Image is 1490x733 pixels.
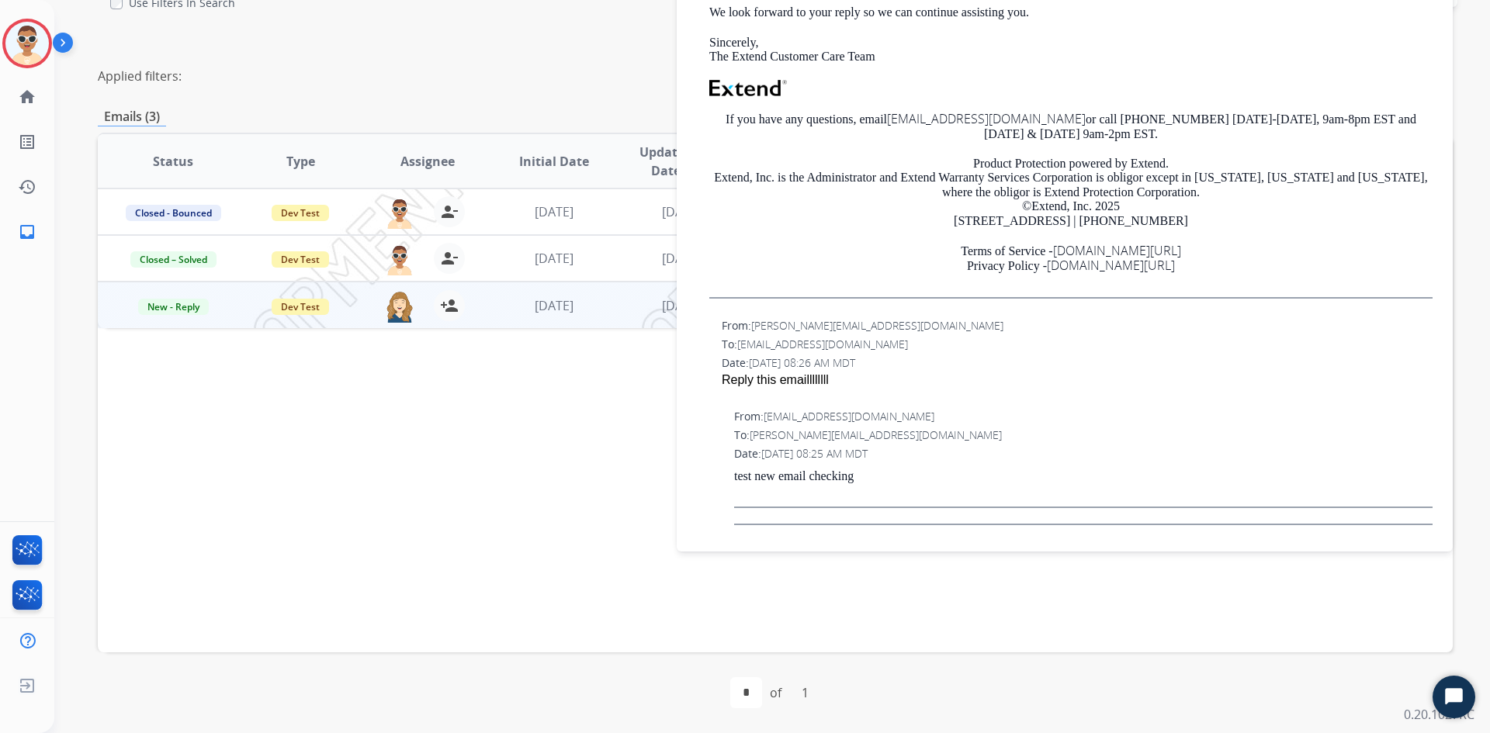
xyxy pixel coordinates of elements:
span: [DATE] [662,203,701,220]
span: Assignee [400,152,455,171]
div: 1 [789,677,821,708]
span: [DATE] [535,297,573,314]
img: agent-avatar [384,196,415,229]
img: avatar [5,22,49,65]
div: From: [722,318,1433,334]
span: Initial Date [519,152,589,171]
span: Dev Test [272,251,329,268]
mat-icon: person_remove [440,202,459,221]
mat-icon: person_add [440,296,459,315]
span: Closed – Solved [130,251,217,268]
div: Reply this emaillllllll [722,371,1433,389]
span: [DATE] [535,250,573,267]
a: [DOMAIN_NAME][URL] [1053,242,1181,259]
mat-icon: inbox [18,223,36,241]
span: Updated Date [631,143,702,180]
span: [PERSON_NAME][EMAIL_ADDRESS][DOMAIN_NAME] [751,318,1003,333]
div: of [770,683,781,702]
img: agent-avatar [384,290,415,323]
p: 0.20.1027RC [1404,705,1474,724]
span: Closed - Bounced [126,205,221,221]
mat-icon: list_alt [18,133,36,151]
img: agent-avatar [384,243,415,275]
svg: Open Chat [1443,686,1465,708]
div: Date: [722,355,1433,371]
span: [DATE] 08:26 AM MDT [749,355,855,370]
mat-icon: history [18,178,36,196]
a: [EMAIL_ADDRESS][DOMAIN_NAME] [887,110,1086,127]
span: [DATE] [662,250,701,267]
span: Dev Test [272,299,329,315]
div: From: [734,409,1433,424]
div: To: [734,427,1433,443]
p: Product Protection powered by Extend. Extend, Inc. is the Administrator and Extend Warranty Servi... [709,157,1433,228]
span: Status [153,152,193,171]
span: New - Reply [138,299,209,315]
div: Date: [734,446,1433,462]
span: [EMAIL_ADDRESS][DOMAIN_NAME] [764,409,934,424]
p: Applied filters: [98,67,182,85]
span: [PERSON_NAME][EMAIL_ADDRESS][DOMAIN_NAME] [750,427,1002,442]
span: Type [286,152,315,171]
p: Sincerely, The Extend Customer Care Team [709,36,1433,64]
span: Dev Test [272,205,329,221]
p: We look forward to your reply so we can continue assisting you. [709,5,1433,19]
p: test new email checking [734,469,1433,483]
span: [DATE] [662,297,701,314]
div: To: [722,337,1433,352]
p: If you have any questions, email or call [PHONE_NUMBER] [DATE]-[DATE], 9am-8pm EST and [DATE] & [... [709,112,1433,141]
p: Terms of Service - Privacy Policy - [709,244,1433,274]
span: [DATE] [535,203,573,220]
mat-icon: person_remove [440,249,459,268]
span: [EMAIL_ADDRESS][DOMAIN_NAME] [737,337,908,351]
a: [DOMAIN_NAME][URL] [1047,257,1175,274]
mat-icon: home [18,88,36,106]
span: [DATE] 08:25 AM MDT [761,446,868,461]
img: Extend Logo [709,80,787,97]
p: Emails (3) [98,107,166,126]
button: Start Chat [1433,676,1475,718]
